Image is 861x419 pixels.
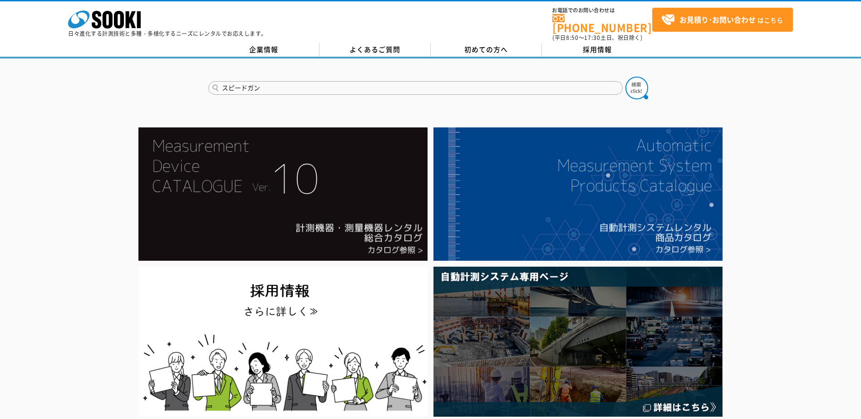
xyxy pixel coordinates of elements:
[625,77,648,99] img: btn_search.png
[584,34,600,42] span: 17:30
[431,43,542,57] a: 初めての方へ
[208,81,623,95] input: 商品名、型式、NETIS番号を入力してください
[552,34,642,42] span: (平日 ～ 土日、祝日除く)
[552,8,652,13] span: お電話でのお問い合わせは
[138,127,428,261] img: Catalog Ver10
[433,267,723,417] img: 自動計測システム専用ページ
[433,127,723,261] img: 自動計測システムカタログ
[679,14,756,25] strong: お見積り･お問い合わせ
[566,34,579,42] span: 8:50
[320,43,431,57] a: よくあるご質問
[464,44,508,54] span: 初めての方へ
[652,8,793,32] a: お見積り･お問い合わせはこちら
[661,13,783,27] span: はこちら
[138,267,428,417] img: SOOKI recruit
[68,31,267,36] p: 日々進化する計測技術と多種・多様化するニーズにレンタルでお応えします。
[542,43,653,57] a: 採用情報
[552,14,652,33] a: [PHONE_NUMBER]
[208,43,320,57] a: 企業情報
